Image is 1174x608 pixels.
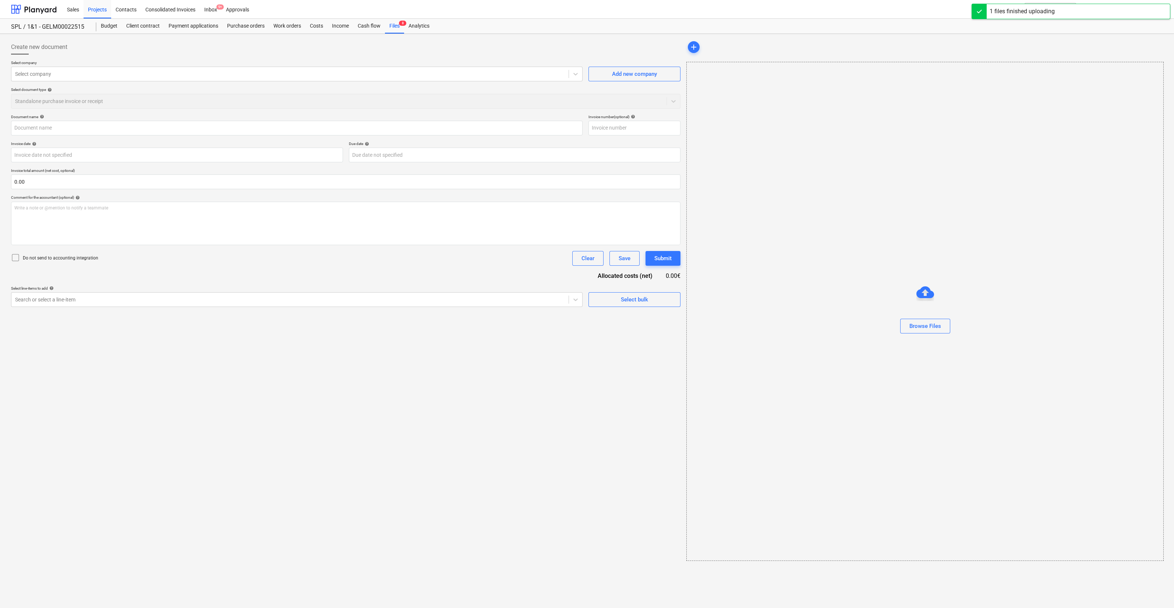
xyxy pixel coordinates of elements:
div: Invoice date [11,141,343,146]
div: Invoice number (optional) [588,114,680,119]
span: 9+ [216,4,224,10]
div: Add new company [612,69,657,79]
input: Invoice date not specified [11,148,343,162]
input: Document name [11,121,583,135]
a: Budget [96,19,122,33]
span: 8 [399,21,406,26]
span: Create new document [11,43,67,52]
a: Payment applications [164,19,223,33]
p: Invoice total amount (net cost, optional) [11,168,680,174]
a: Costs [305,19,328,33]
div: Select bulk [621,295,648,304]
div: Comment for the accountant (optional) [11,195,680,200]
div: Due date [349,141,681,146]
div: Submit [654,254,672,263]
span: help [31,142,36,146]
a: Files8 [385,19,404,33]
input: Due date not specified [349,148,681,162]
span: help [38,114,44,119]
button: Submit [646,251,680,266]
div: SPL / 1&1 - GELM00022515 [11,23,88,31]
span: help [74,195,80,200]
input: Invoice total amount (net cost, optional) [11,174,680,189]
span: help [629,114,635,119]
a: Purchase orders [223,19,269,33]
button: Select bulk [588,292,680,307]
div: Browse Files [909,321,941,331]
a: Income [328,19,353,33]
div: 0.00€ [664,272,680,280]
div: Save [619,254,630,263]
div: Select document type [11,87,680,92]
button: Add new company [588,67,680,81]
button: Save [609,251,640,266]
span: add [689,43,698,52]
iframe: Chat Widget [1137,573,1174,608]
span: help [363,142,369,146]
div: Files [385,19,404,33]
span: help [46,88,52,92]
input: Invoice number [588,121,680,135]
span: help [48,286,54,290]
p: Select company [11,60,583,67]
button: Clear [572,251,604,266]
a: Work orders [269,19,305,33]
button: Browse Files [900,319,950,333]
div: 1 files finished uploading [990,7,1055,16]
div: Browse Files [686,62,1164,561]
div: Document name [11,114,583,119]
a: Client contract [122,19,164,33]
div: Clear [581,254,594,263]
div: Allocated costs (net) [585,272,664,280]
a: Analytics [404,19,434,33]
a: Cash flow [353,19,385,33]
p: Do not send to accounting integration [23,255,98,261]
div: Select line-items to add [11,286,583,291]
